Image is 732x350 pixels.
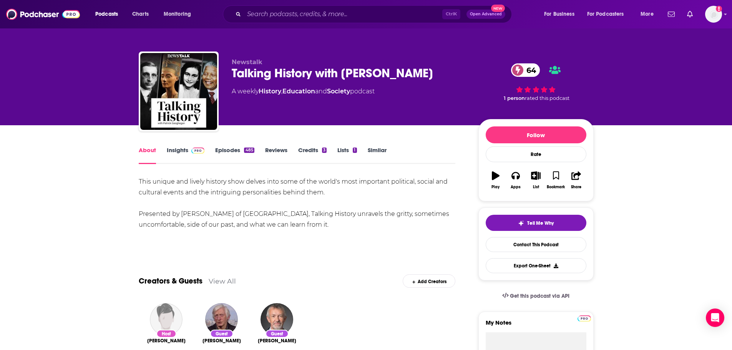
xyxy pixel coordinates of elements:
[150,303,183,336] img: Patrick Geoghegan
[486,146,586,162] div: Rate
[705,6,722,23] img: User Profile
[504,95,525,101] span: 1 person
[327,88,350,95] a: Society
[571,185,581,189] div: Share
[232,58,262,66] span: Newstalk
[315,88,327,95] span: and
[511,185,521,189] div: Apps
[486,166,506,194] button: Play
[582,8,635,20] button: open menu
[527,220,554,226] span: Tell Me Why
[518,220,524,226] img: tell me why sparkle
[578,315,591,322] img: Podchaser Pro
[587,9,624,20] span: For Podcasters
[210,330,233,338] div: Guest
[203,338,241,344] a: Richard Overy
[519,63,540,77] span: 64
[209,277,236,285] a: View All
[259,88,281,95] a: History
[470,12,502,16] span: Open Advanced
[705,6,722,23] span: Logged in as ereardon
[705,6,722,23] button: Show profile menu
[139,146,156,164] a: About
[684,8,696,21] a: Show notifications dropdown
[442,9,460,19] span: Ctrl K
[90,8,128,20] button: open menu
[478,58,594,106] div: 64 1 personrated this podcast
[491,185,500,189] div: Play
[511,63,540,77] a: 64
[127,8,153,20] a: Charts
[156,330,176,338] div: Host
[544,9,574,20] span: For Business
[337,146,357,164] a: Lists1
[258,338,296,344] span: [PERSON_NAME]
[706,309,724,327] div: Open Intercom Messenger
[140,53,217,130] img: Talking History with Patrick Geoghegan
[491,5,505,12] span: New
[6,7,80,22] img: Podchaser - Follow, Share and Rate Podcasts
[716,6,722,12] svg: Add a profile image
[167,146,205,164] a: InsightsPodchaser Pro
[232,87,375,96] div: A weekly podcast
[635,8,663,20] button: open menu
[533,185,539,189] div: List
[547,185,565,189] div: Bookmark
[578,314,591,322] a: Pro website
[95,9,118,20] span: Podcasts
[546,166,566,194] button: Bookmark
[368,146,387,164] a: Similar
[486,319,586,332] label: My Notes
[282,88,315,95] a: Education
[191,148,205,154] img: Podchaser Pro
[158,8,201,20] button: open menu
[261,303,293,336] img: Hugh Wilford
[496,287,576,305] a: Get this podcast via API
[139,276,203,286] a: Creators & Guests
[641,9,654,20] span: More
[466,10,505,19] button: Open AdvancedNew
[486,215,586,231] button: tell me why sparkleTell Me Why
[230,5,519,23] div: Search podcasts, credits, & more...
[164,9,191,20] span: Monitoring
[132,9,149,20] span: Charts
[322,148,327,153] div: 3
[298,146,327,164] a: Credits3
[266,330,289,338] div: Guest
[665,8,678,21] a: Show notifications dropdown
[147,338,186,344] a: Patrick Geoghegan
[486,126,586,143] button: Follow
[566,166,586,194] button: Share
[139,176,456,230] div: This unique and lively history show delves into some of the world's most important political, soc...
[525,95,569,101] span: rated this podcast
[244,148,254,153] div: 485
[539,8,584,20] button: open menu
[526,166,546,194] button: List
[506,166,526,194] button: Apps
[147,338,186,344] span: [PERSON_NAME]
[265,146,287,164] a: Reviews
[215,146,254,164] a: Episodes485
[486,258,586,273] button: Export One-Sheet
[353,148,357,153] div: 1
[258,338,296,344] a: Hugh Wilford
[281,88,282,95] span: ,
[486,237,586,252] a: Contact This Podcast
[244,8,442,20] input: Search podcasts, credits, & more...
[403,274,455,288] div: Add Creators
[203,338,241,344] span: [PERSON_NAME]
[205,303,238,336] img: Richard Overy
[510,293,569,299] span: Get this podcast via API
